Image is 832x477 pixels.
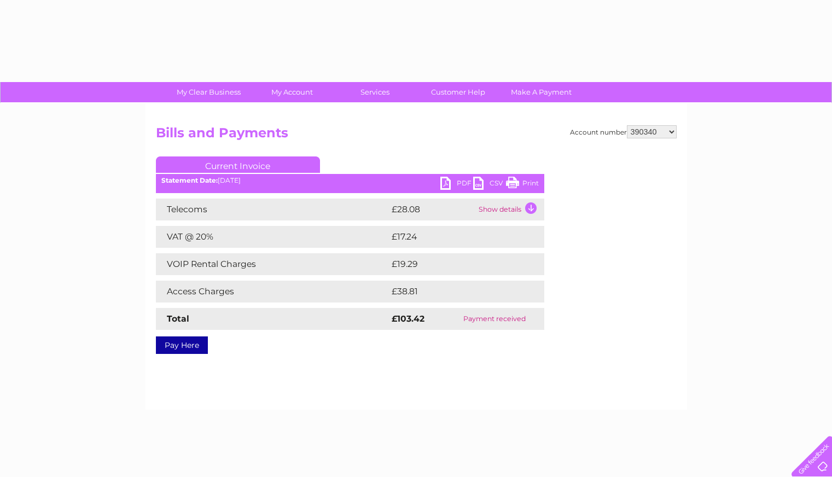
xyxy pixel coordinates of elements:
td: Show details [476,199,544,220]
td: Payment received [445,308,544,330]
a: Print [506,177,539,193]
a: Services [330,82,420,102]
div: Account number [570,125,677,138]
a: Customer Help [413,82,503,102]
td: £38.81 [389,281,521,303]
td: £19.29 [389,253,521,275]
h2: Bills and Payments [156,125,677,146]
td: £17.24 [389,226,521,248]
a: Make A Payment [496,82,586,102]
a: My Clear Business [164,82,254,102]
b: Statement Date: [161,176,218,184]
a: CSV [473,177,506,193]
a: Pay Here [156,336,208,354]
td: VOIP Rental Charges [156,253,389,275]
td: VAT @ 20% [156,226,389,248]
a: My Account [247,82,337,102]
strong: Total [167,313,189,324]
div: [DATE] [156,177,544,184]
td: £28.08 [389,199,476,220]
strong: £103.42 [392,313,424,324]
td: Telecoms [156,199,389,220]
a: Current Invoice [156,156,320,173]
td: Access Charges [156,281,389,303]
a: PDF [440,177,473,193]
